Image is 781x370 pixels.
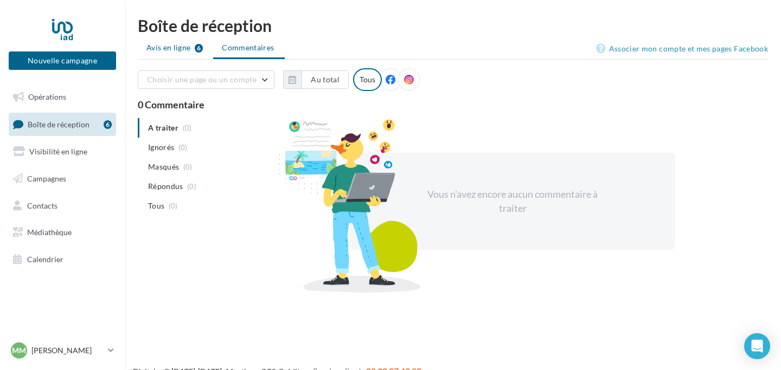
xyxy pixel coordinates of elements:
[7,221,118,244] a: Médiathèque
[7,167,118,190] a: Campagnes
[169,202,178,210] span: (0)
[138,17,768,34] div: Boîte de réception
[29,147,87,156] span: Visibilité en ligne
[28,92,66,101] span: Opérations
[27,200,57,210] span: Contacts
[27,255,63,264] span: Calendrier
[195,44,203,53] div: 6
[7,113,118,136] a: Boîte de réception6
[419,187,606,215] div: Vous n'avez encore aucun commentaire à traiter
[148,161,179,172] span: Masqués
[183,163,193,171] span: (0)
[283,70,349,89] button: Au total
[12,345,26,356] span: MM
[148,181,183,192] span: Répondus
[138,70,274,89] button: Choisir une page ou un compte
[187,182,196,191] span: (0)
[147,75,257,84] span: Choisir une page ou un compte
[148,142,174,153] span: Ignorés
[27,174,66,183] span: Campagnes
[7,140,118,163] a: Visibilité en ligne
[146,42,191,53] span: Avis en ligne
[148,200,164,211] span: Tous
[9,51,116,70] button: Nouvelle campagne
[353,68,382,91] div: Tous
[7,194,118,217] a: Contacts
[27,228,72,237] span: Médiathèque
[7,86,118,108] a: Opérations
[178,143,188,152] span: (0)
[104,120,112,129] div: 6
[7,248,118,271] a: Calendrier
[138,100,768,109] div: 0 Commentaire
[9,340,116,361] a: MM [PERSON_NAME]
[744,333,770,359] div: Open Intercom Messenger
[302,70,349,89] button: Au total
[31,345,104,356] p: [PERSON_NAME]
[596,42,768,55] a: Associer mon compte et mes pages Facebook
[28,119,89,128] span: Boîte de réception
